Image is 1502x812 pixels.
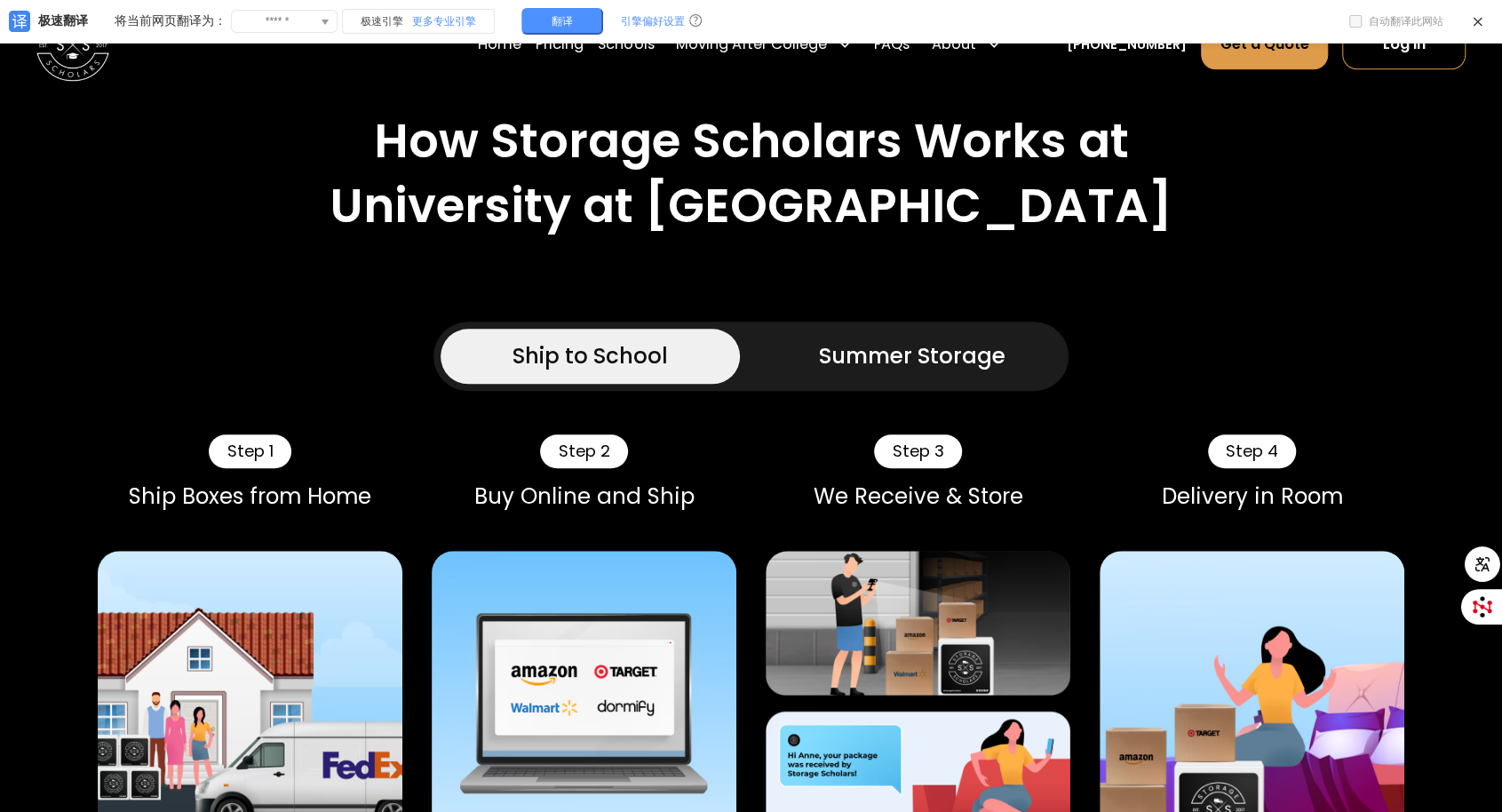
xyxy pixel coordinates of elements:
[1067,36,1187,54] a: [PHONE_NUMBER]
[676,35,827,57] div: Moving After College
[374,113,1129,170] h2: How Storage Scholars Works at
[818,340,1005,373] div: Summer Storage
[209,434,291,468] div: Step 1
[924,20,1008,70] div: About
[766,483,1070,509] div: We Receive & Store
[330,178,1172,235] h2: University at [GEOGRAPHIC_DATA]
[98,483,402,509] div: Ship Boxes from Home
[1100,483,1404,509] div: Delivery in Room
[432,483,736,509] div: Buy Online and Ship
[669,20,860,70] div: Moving After College
[513,340,668,373] div: Ship to School
[598,20,654,70] a: Schools
[536,20,584,70] a: Pricing
[1342,21,1466,70] a: Log In
[932,35,976,57] div: About
[874,20,910,70] a: FAQs
[1201,21,1328,70] a: Get a Quote
[36,9,109,82] img: Storage Scholars main logo
[1208,434,1297,468] div: Step 4
[478,20,521,70] a: Home
[540,434,628,468] div: Step 2
[874,434,962,468] div: Step 3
